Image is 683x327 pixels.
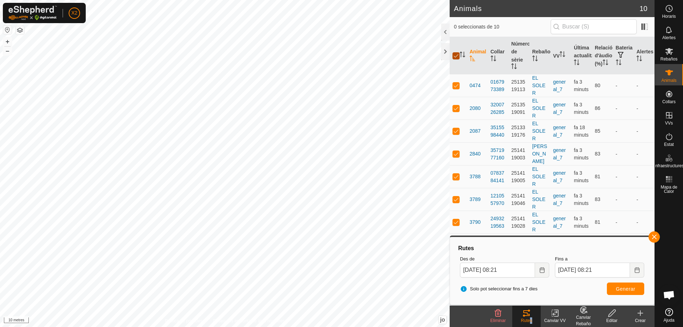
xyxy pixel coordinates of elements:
[470,174,481,179] font: 3788
[491,49,505,54] font: Collar
[470,83,481,88] font: 0474
[551,19,637,34] input: Buscar (S)
[491,125,504,138] font: 3515598440
[511,79,525,92] font: 2513519113
[574,79,588,92] span: 10 d'octubre de 2025, 8:17
[532,98,545,118] font: EL SOLER
[213,318,285,323] font: Poseu-vos en contacte amb nosaltres
[490,318,505,323] font: Eliminar
[470,105,481,111] font: 2080
[460,53,465,58] p-sorticon: Activar per ordenar
[553,102,566,115] a: general_7
[553,79,566,92] a: general_7
[662,14,676,19] font: Horaris
[511,147,525,160] font: 2514119003
[511,193,525,206] font: 2514119046
[574,60,579,66] p-sorticon: Activar per ordenar
[560,52,565,58] p-sorticon: Activar per ordenar
[661,78,677,83] font: Animals
[553,147,566,160] a: general_7
[574,102,588,115] font: fa 3 minuts
[553,53,560,59] font: VV
[574,170,588,183] span: 10 d'octubre de 2025, 8:17
[511,102,525,115] font: 2513519091
[532,121,545,141] font: EL SOLER
[636,49,653,54] font: Alertes
[636,220,638,225] font: -
[553,216,566,229] a: general_7
[574,125,588,138] font: fa 18 minuts
[636,151,638,157] font: -
[440,317,445,323] font: jo
[6,38,10,45] font: +
[491,102,504,115] font: 3200726285
[595,105,600,111] font: 86
[532,166,545,187] font: EL SOLER
[532,143,547,164] font: [PERSON_NAME]
[165,318,205,323] font: Política de privadesa
[595,128,600,134] font: 85
[574,147,588,160] font: fa 3 minuts
[553,193,566,206] font: general_7
[16,26,24,35] button: Capes del Mapa
[665,121,673,126] font: VVs
[71,10,77,16] font: X2
[595,44,613,66] font: Relació d'àudio (%)
[574,79,588,92] font: fa 3 minuts
[470,219,481,225] font: 3790
[616,174,618,180] font: -
[574,216,588,229] font: fa 3 minuts
[460,256,475,262] font: Des de
[603,60,608,66] p-sorticon: Activar per ordenar
[574,125,588,138] span: 10 d'octubre de 2025, 8:02
[630,263,644,278] button: Tria la data
[9,6,57,20] img: Logotip de Gallagher
[532,189,545,210] font: EL SOLER
[491,193,504,206] font: 1210557970
[574,193,588,206] span: 10 d'octubre de 2025, 8:17
[213,318,285,324] a: Poseu-vos en contacte amb nosaltres
[574,102,588,115] span: 10 d'octubre de 2025, 8:17
[511,125,525,138] font: 2513319176
[3,37,12,46] button: +
[636,197,638,202] font: -
[491,79,504,92] font: 0167973389
[616,220,618,225] font: -
[636,174,638,180] font: -
[616,60,621,66] p-sorticon: Activar per ordenar
[574,193,588,206] font: fa 3 minuts
[454,5,482,12] font: Animals
[553,125,566,138] a: general_7
[458,245,474,251] font: Rutes
[553,170,566,183] font: general_7
[635,318,646,323] font: Crear
[491,147,504,160] font: 3571977160
[470,57,475,62] p-sorticon: Activar per ordenar
[576,315,591,326] font: Canviar Rebaño
[655,305,683,325] a: Ajuda
[664,142,674,147] font: Estat
[544,318,566,323] font: Canviar VV
[165,318,205,324] a: Política de privadesa
[439,316,446,324] button: jo
[607,283,644,295] button: Generar
[616,128,618,134] font: -
[616,151,618,157] font: -
[662,35,676,40] font: Alertes
[532,234,545,255] font: EL SOLER
[595,151,600,157] font: 83
[574,45,604,58] font: Última actualització
[491,57,496,62] p-sorticon: Activar per ordenar
[6,47,9,54] font: –
[616,45,632,51] font: Bateria
[511,64,517,70] p-sorticon: Activar per ordenar
[3,47,12,55] button: –
[663,318,674,323] font: Ajuda
[521,318,532,323] font: Rutes
[470,49,486,54] font: Animal
[470,151,481,157] font: 2840
[662,99,676,104] font: Collars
